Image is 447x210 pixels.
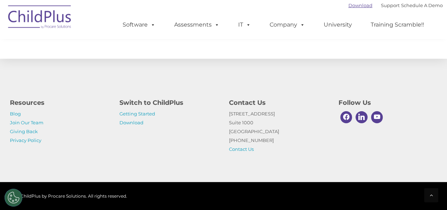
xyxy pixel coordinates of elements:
[339,109,354,125] a: Facebook
[348,2,443,8] font: |
[10,98,109,108] h4: Resources
[229,146,254,152] a: Contact Us
[119,111,155,117] a: Getting Started
[401,2,443,8] a: Schedule A Demo
[354,109,369,125] a: Linkedin
[381,2,400,8] a: Support
[167,18,227,32] a: Assessments
[10,120,43,125] a: Join Our Team
[263,18,312,32] a: Company
[5,193,127,199] span: © 2025 ChildPlus by Procare Solutions. All rights reserved.
[231,18,258,32] a: IT
[348,2,372,8] a: Download
[229,109,328,154] p: [STREET_ADDRESS] Suite 1000 [GEOGRAPHIC_DATA] [PHONE_NUMBER]
[5,189,22,206] button: Cookies Settings
[5,0,75,36] img: ChildPlus by Procare Solutions
[10,111,21,117] a: Blog
[116,18,163,32] a: Software
[364,18,431,32] a: Training Scramble!!
[98,76,128,81] span: Phone number
[339,98,437,108] h4: Follow Us
[10,129,38,134] a: Giving Back
[369,109,385,125] a: Youtube
[10,137,41,143] a: Privacy Policy
[119,120,143,125] a: Download
[119,98,218,108] h4: Switch to ChildPlus
[317,18,359,32] a: University
[98,47,120,52] span: Last name
[229,98,328,108] h4: Contact Us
